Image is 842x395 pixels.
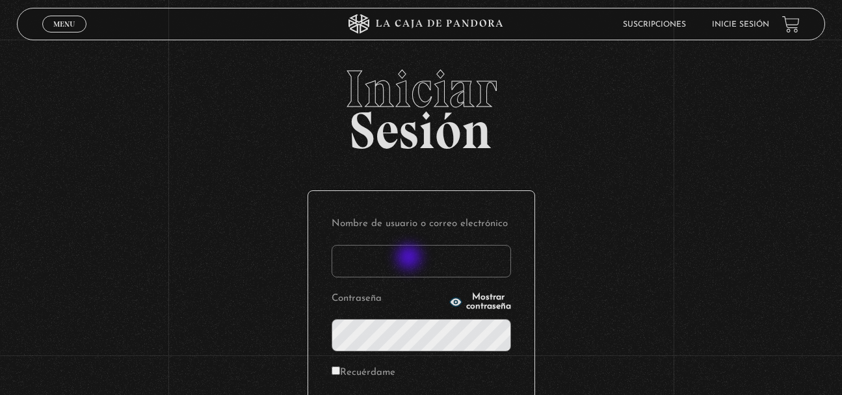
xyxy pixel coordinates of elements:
a: View your shopping cart [782,16,800,33]
a: Inicie sesión [712,21,769,29]
span: Iniciar [17,63,825,115]
button: Mostrar contraseña [449,293,511,311]
span: Menu [53,20,75,28]
h2: Sesión [17,63,825,146]
label: Contraseña [332,289,445,309]
label: Recuérdame [332,363,395,383]
a: Suscripciones [623,21,686,29]
label: Nombre de usuario o correo electrónico [332,214,511,235]
span: Cerrar [49,31,79,40]
input: Recuérdame [332,366,340,375]
span: Mostrar contraseña [466,293,511,311]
